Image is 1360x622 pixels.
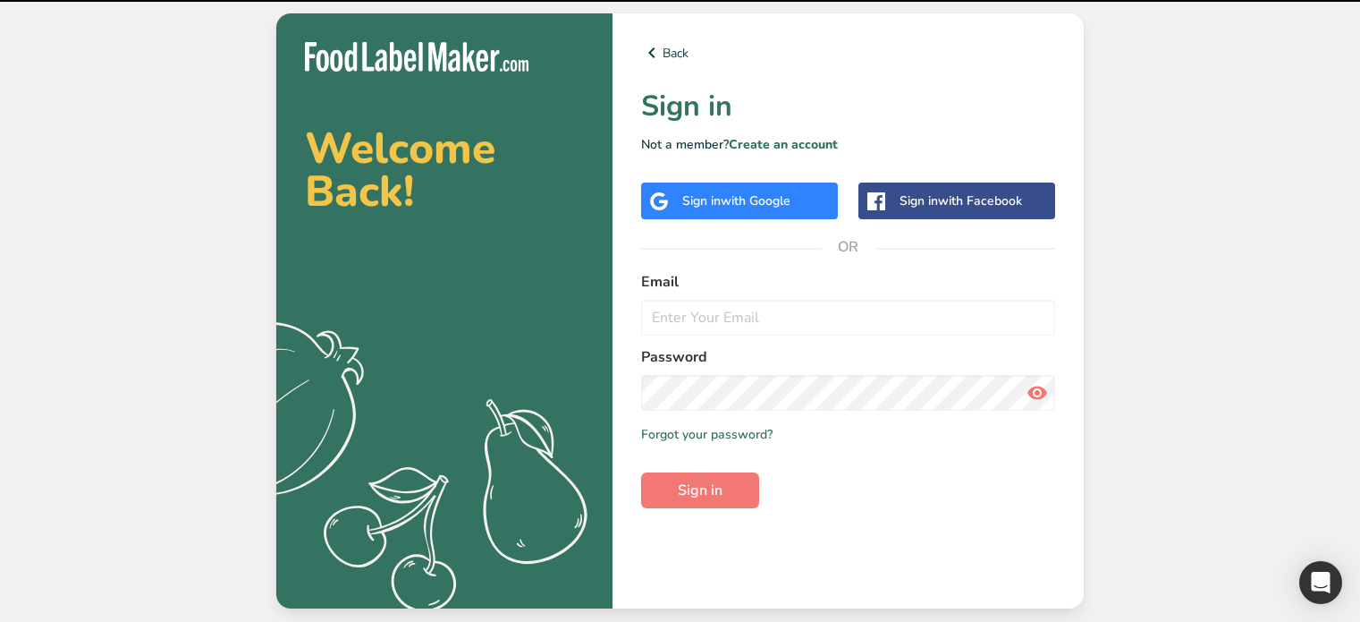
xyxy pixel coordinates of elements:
a: Create an account [729,136,838,153]
p: Not a member? [641,135,1055,154]
button: Sign in [641,473,759,508]
div: Sign in [900,192,1022,210]
div: Sign in [682,192,790,210]
span: OR [822,220,875,274]
h1: Sign in [641,85,1055,128]
a: Back [641,42,1055,64]
span: Sign in [678,480,722,501]
a: Forgot your password? [641,425,773,444]
img: Food Label Maker [305,42,528,72]
div: Open Intercom Messenger [1299,561,1342,604]
span: with Google [721,192,790,209]
input: Enter Your Email [641,300,1055,336]
label: Password [641,346,1055,368]
span: with Facebook [938,192,1022,209]
label: Email [641,271,1055,293]
h2: Welcome Back! [305,127,584,213]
